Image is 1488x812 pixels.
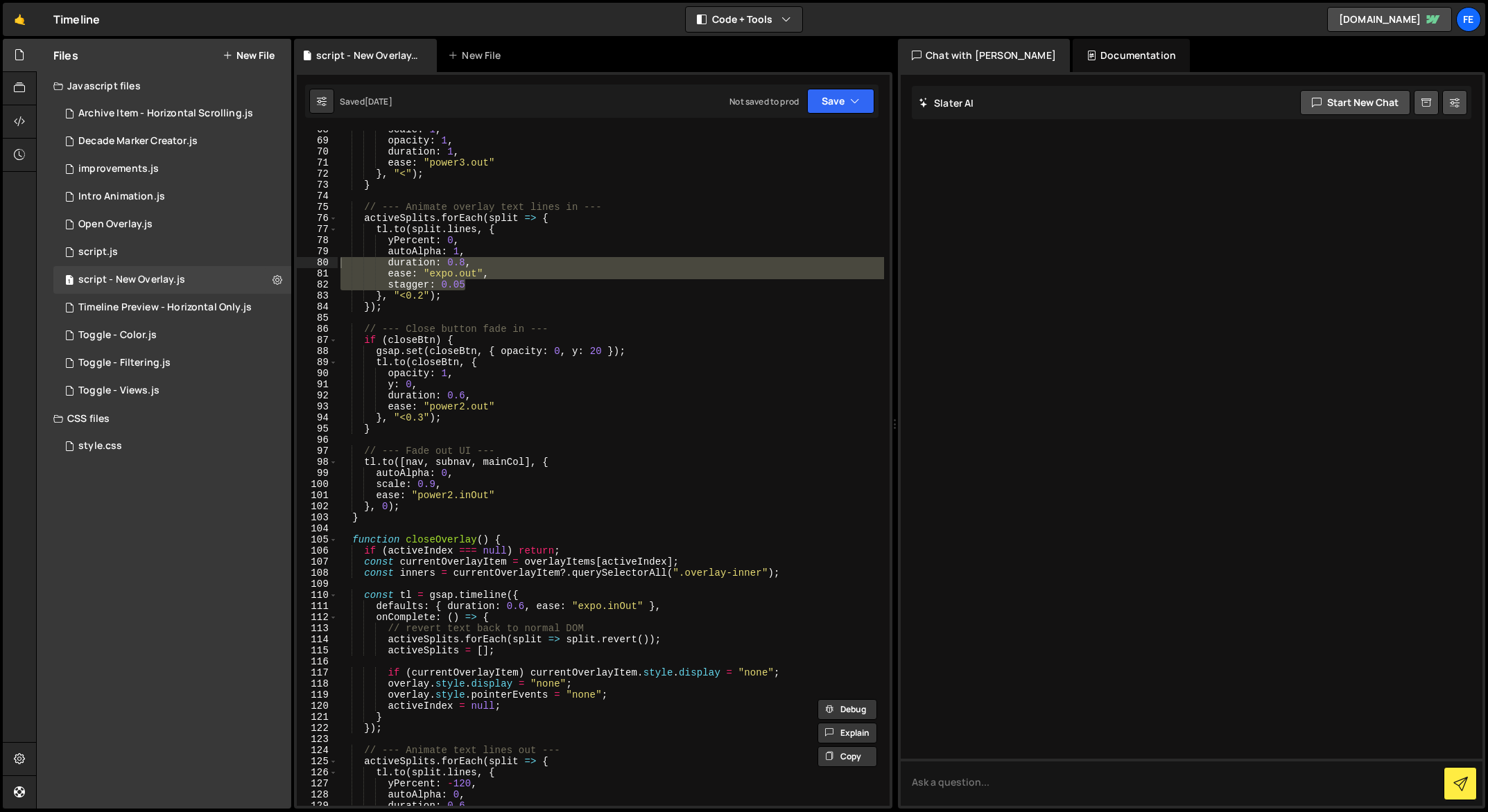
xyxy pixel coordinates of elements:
div: 92 [297,390,338,401]
div: Intro Animation.js [78,191,165,203]
div: 91 [297,379,338,390]
div: CSS files [37,405,291,432]
div: 14823/39174.js [53,211,291,238]
div: 124 [297,745,338,756]
div: 14823/39172.js [53,349,291,377]
div: 79 [297,246,338,257]
div: 14823/38467.css [53,432,291,460]
div: 88 [297,346,338,357]
div: 14823/39171.js [53,321,291,349]
div: 14823/39167.js [53,100,291,127]
span: 1 [65,276,73,287]
div: 94 [297,412,338,423]
div: 14823/39175.js [53,183,291,211]
div: 87 [297,335,338,346]
div: Archive Item - Horizontal Scrolling.js [78,107,253,120]
div: script.js [78,246,118,258]
div: Toggle - Color.js [78,329,157,342]
div: 77 [297,224,338,235]
div: 89 [297,357,338,368]
div: 118 [297,678,338,689]
div: 116 [297,656,338,667]
a: 🤙 [3,3,37,36]
div: [DATE] [365,96,392,107]
div: 107 [297,556,338,567]
div: 14823/46584.js [53,266,291,294]
div: 111 [297,601,338,612]
div: 106 [297,545,338,556]
div: Open Overlay.js [78,218,153,231]
div: 83 [297,290,338,301]
div: Chat with [PERSON_NAME] [898,39,1070,72]
a: Fe [1456,7,1481,32]
div: 14823/39170.js [53,377,291,405]
button: Start new chat [1300,90,1410,115]
div: 126 [297,767,338,778]
div: 123 [297,734,338,745]
div: 75 [297,202,338,213]
div: 69 [297,135,338,146]
div: 80 [297,257,338,268]
div: 125 [297,756,338,767]
div: 71 [297,157,338,168]
div: 99 [297,468,338,479]
a: [DOMAIN_NAME] [1327,7,1452,32]
div: 122 [297,723,338,734]
div: 129 [297,800,338,811]
div: 70 [297,146,338,157]
div: 90 [297,368,338,379]
button: Copy [817,746,877,767]
div: 96 [297,434,338,445]
div: 97 [297,445,338,457]
div: 128 [297,789,338,800]
div: 110 [297,590,338,601]
div: Toggle - Filtering.js [78,357,171,369]
div: 93 [297,401,338,412]
div: 127 [297,778,338,789]
div: 120 [297,700,338,712]
div: 95 [297,423,338,434]
div: 85 [297,312,338,324]
div: improvements.js [78,163,159,175]
div: 108 [297,567,338,579]
button: Debug [817,699,877,720]
div: 14823/38461.js [53,238,291,266]
div: script - New Overlay.js [316,48,420,62]
div: 82 [297,279,338,290]
button: Save [807,89,874,114]
button: Explain [817,723,877,743]
div: Toggle - Views.js [78,385,159,397]
div: Timeline Preview - Horizontal Only.js [78,301,252,314]
div: 113 [297,623,338,634]
div: 78 [297,235,338,246]
div: Documentation [1073,39,1190,72]
div: New File [448,48,506,62]
h2: Files [53,48,78,63]
div: Saved [340,96,392,107]
div: script - New Overlay.js [78,274,185,286]
div: 109 [297,579,338,590]
button: New File [223,50,275,61]
div: 112 [297,612,338,623]
div: 105 [297,534,338,545]
div: 114 [297,634,338,645]
div: 14823/39056.js [53,155,291,183]
div: 81 [297,268,338,279]
div: 14823/39168.js [53,294,291,321]
div: Not saved to prod [729,96,799,107]
div: 84 [297,301,338,312]
div: 119 [297,689,338,700]
div: 14823/39169.js [53,127,291,155]
div: Javascript files [37,72,291,100]
div: Timeline [53,11,100,28]
div: 73 [297,179,338,191]
div: 104 [297,523,338,534]
div: 74 [297,191,338,202]
div: 102 [297,501,338,512]
div: 101 [297,490,338,501]
div: Decade Marker Creator.js [78,135,198,148]
div: 86 [297,324,338,335]
div: 115 [297,645,338,656]
div: 100 [297,479,338,490]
